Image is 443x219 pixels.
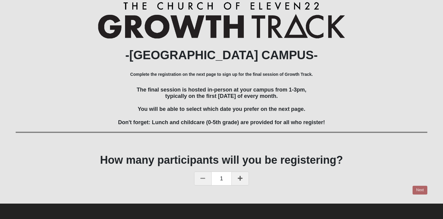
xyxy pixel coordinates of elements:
[118,119,325,125] span: Don't forget: Lunch and childcare (0-5th grade) are provided for all who register!
[16,153,428,166] h1: How many participants will you be registering?
[130,72,313,77] b: Complete the registration on the next page to sign up for the final session of Growth Track.
[125,48,318,62] b: -[GEOGRAPHIC_DATA] CAMPUS-
[138,106,305,112] span: You will be able to select which date you prefer on the next page.
[137,87,306,93] span: The final session is hosted in-person at your campus from 1-3pm,
[165,93,278,99] span: typically on the first [DATE] of every month.
[98,2,345,38] img: Growth Track Logo
[212,172,231,185] span: 1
